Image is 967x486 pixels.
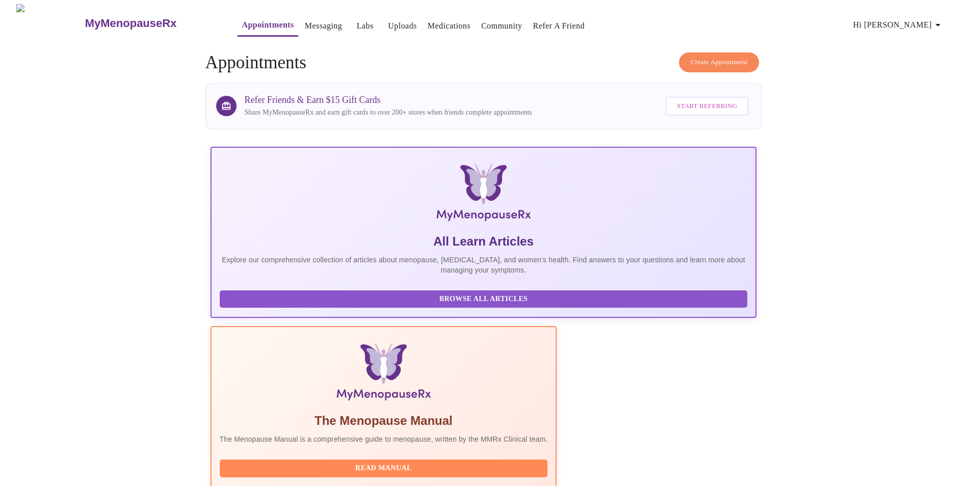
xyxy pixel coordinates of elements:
button: Uploads [384,16,421,36]
a: Messaging [305,19,342,33]
p: The Menopause Manual is a comprehensive guide to menopause, written by the MMRx Clinical team. [220,434,548,444]
button: Start Referring [666,97,748,116]
button: Appointments [238,15,298,37]
h3: Refer Friends & Earn $15 Gift Cards [245,95,532,105]
span: Start Referring [677,100,737,112]
p: Share MyMenopauseRx and earn gift cards to over 200+ stores when friends complete appointments [245,107,532,118]
h5: The Menopause Manual [220,413,548,429]
a: Labs [357,19,374,33]
a: Community [481,19,522,33]
button: Labs [349,16,381,36]
button: Create Appointment [679,52,760,72]
img: MyMenopauseRx Logo [302,164,666,225]
h5: All Learn Articles [220,233,748,250]
a: Appointments [242,18,294,32]
button: Messaging [301,16,346,36]
h3: MyMenopauseRx [85,17,177,30]
a: Refer a Friend [533,19,585,33]
a: Uploads [388,19,417,33]
a: Start Referring [663,92,751,121]
button: Read Manual [220,460,548,477]
button: Medications [424,16,475,36]
button: Browse All Articles [220,290,748,308]
span: Hi [PERSON_NAME] [853,18,944,32]
a: MyMenopauseRx [84,6,217,41]
span: Browse All Articles [230,293,738,306]
a: Browse All Articles [220,294,750,303]
img: Menopause Manual [272,343,495,404]
img: MyMenopauseRx Logo [16,4,84,42]
a: Read Manual [220,463,551,472]
span: Read Manual [230,462,538,475]
button: Hi [PERSON_NAME] [849,15,948,35]
a: Medications [428,19,471,33]
h4: Appointments [205,52,762,73]
button: Community [477,16,527,36]
button: Refer a Friend [529,16,589,36]
span: Create Appointment [691,57,748,68]
p: Explore our comprehensive collection of articles about menopause, [MEDICAL_DATA], and women's hea... [220,255,748,275]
